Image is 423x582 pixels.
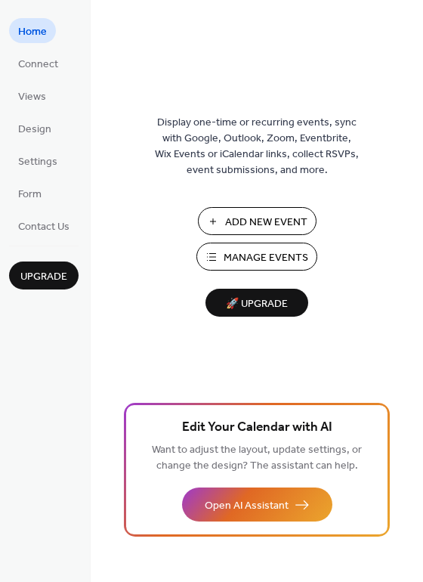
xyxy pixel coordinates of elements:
[18,219,69,235] span: Contact Us
[182,417,332,438] span: Edit Your Calendar with AI
[18,122,51,138] span: Design
[224,250,308,266] span: Manage Events
[152,440,362,476] span: Want to adjust the layout, update settings, or change the design? The assistant can help.
[9,262,79,289] button: Upgrade
[18,89,46,105] span: Views
[198,207,316,235] button: Add New Event
[9,213,79,238] a: Contact Us
[9,18,56,43] a: Home
[9,83,55,108] a: Views
[18,24,47,40] span: Home
[20,269,67,285] span: Upgrade
[205,289,308,317] button: 🚀 Upgrade
[18,57,58,73] span: Connect
[9,181,51,206] a: Form
[9,116,60,141] a: Design
[9,51,67,76] a: Connect
[18,154,57,170] span: Settings
[225,215,307,231] span: Add New Event
[205,498,289,514] span: Open AI Assistant
[196,243,317,271] button: Manage Events
[9,148,66,173] a: Settings
[18,187,42,203] span: Form
[182,488,332,522] button: Open AI Assistant
[215,294,299,314] span: 🚀 Upgrade
[155,115,359,178] span: Display one-time or recurring events, sync with Google, Outlook, Zoom, Eventbrite, Wix Events or ...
